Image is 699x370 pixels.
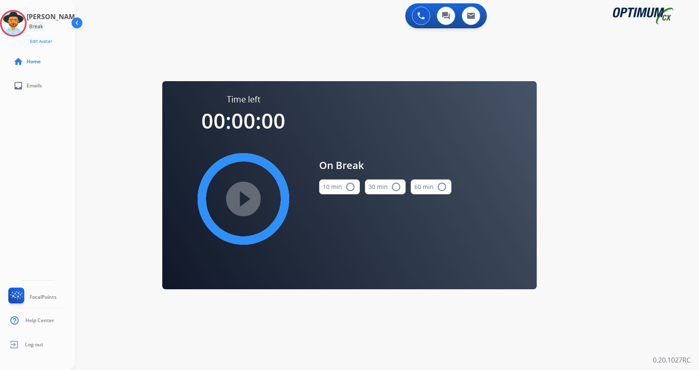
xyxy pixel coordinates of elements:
img: avatar [2,12,25,35]
h3: [PERSON_NAME] [27,12,81,22]
span: 00:00:00 [201,107,285,135]
mat-icon: radio_button_unchecked [345,182,355,192]
p: 0.20.1027RC [653,355,691,365]
mat-icon: radio_button_unchecked [391,182,401,192]
span: FocalPoints [30,294,57,300]
div: Break [27,22,45,32]
mat-icon: home [13,57,23,67]
span: Help Center [25,317,54,324]
button: 60 min [411,179,451,194]
span: Time left [227,94,260,105]
span: Home [27,58,41,65]
a: FocalPoints [7,288,57,307]
button: 30 min [365,179,406,194]
span: Log out [25,341,43,348]
span: Emails [27,82,42,89]
span: On Break [319,158,451,173]
button: 10 min [319,179,360,194]
mat-icon: inbox [13,81,23,91]
mat-icon: radio_button_unchecked [437,182,447,192]
button: Edit Avatar [27,37,55,46]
